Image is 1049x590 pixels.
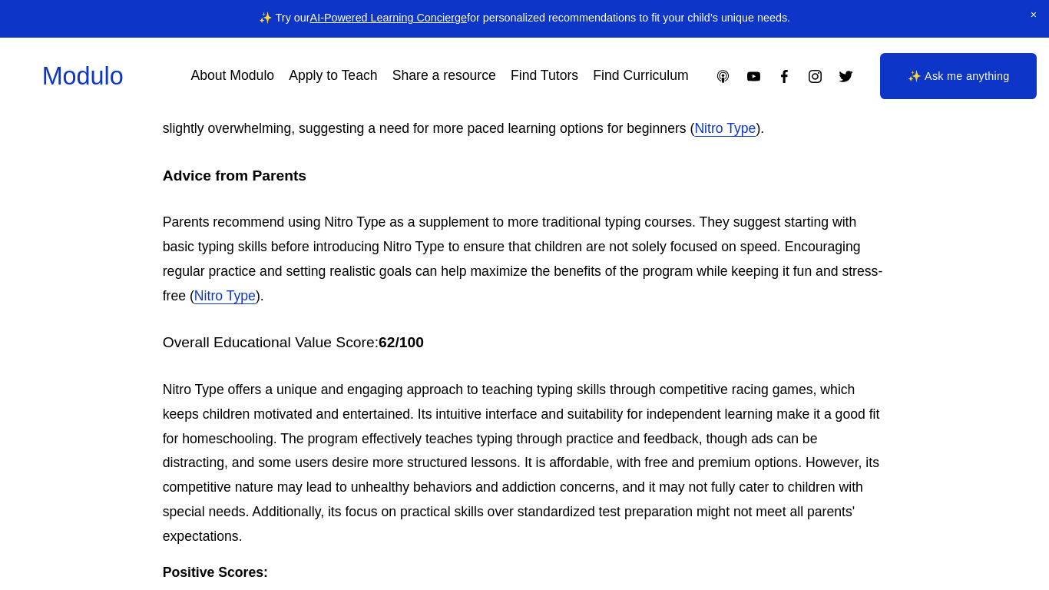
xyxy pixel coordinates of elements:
a: About Modulo [190,63,274,90]
a: Instagram [807,68,823,85]
strong: Advice from Parents [163,167,306,184]
a: Apply to Teach [289,63,377,90]
a: Facebook [776,68,793,85]
h4: Overall Educational Value Score: [163,333,887,353]
a: Find Curriculum [593,63,688,90]
strong: Positive Scores: [163,565,268,580]
p: Nitro Type offers a unique and engaging approach to teaching typing skills through competitive ra... [163,378,887,549]
a: Modulo [42,62,124,90]
a: Nitro Type [194,288,256,303]
strong: 62/100 [379,334,424,350]
a: Find Tutors [511,63,578,90]
a: Apple Podcasts [715,68,731,85]
a: AI-Powered Learning Concierge [310,12,467,24]
a: ✨ Ask me anything [880,53,1037,99]
a: YouTube [746,68,762,85]
a: Nitro Type [694,121,756,136]
a: Twitter [838,68,854,85]
a: Share a resource [392,63,496,90]
p: Parents recommend using Nitro Type as a supplement to more traditional typing courses. They sugge... [163,210,887,308]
